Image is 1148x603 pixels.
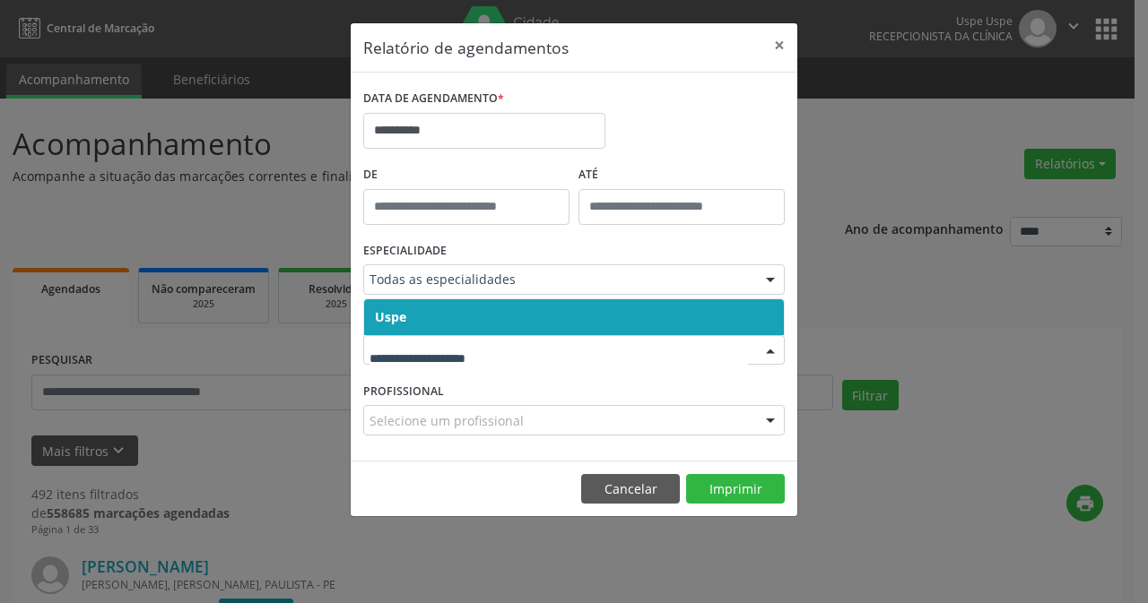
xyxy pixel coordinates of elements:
button: Close [761,23,797,67]
span: Todas as especialidades [370,271,748,289]
label: De [363,161,570,189]
span: Uspe [375,308,406,325]
label: DATA DE AGENDAMENTO [363,85,504,113]
h5: Relatório de agendamentos [363,36,569,59]
span: Selecione um profissional [370,411,524,430]
button: Cancelar [581,474,680,504]
button: Imprimir [686,474,785,504]
label: PROFISSIONAL [363,377,444,405]
label: ESPECIALIDADE [363,237,447,265]
label: ATÉ [578,161,785,189]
